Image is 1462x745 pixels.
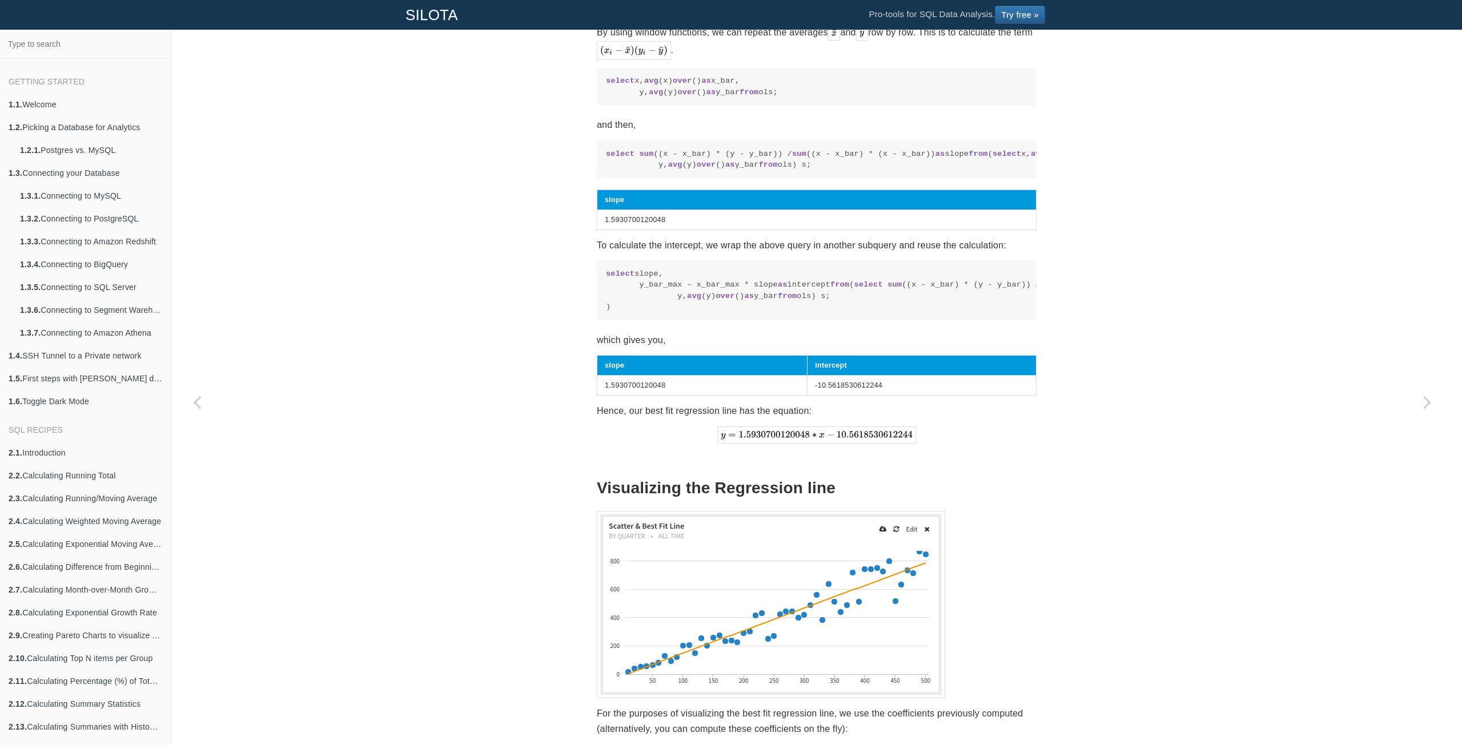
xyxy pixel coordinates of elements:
b: 2.1. [9,448,22,457]
th: slope [597,190,1037,210]
span: over [673,76,692,85]
p: and then, [597,117,1037,132]
span: as [935,150,945,158]
span: over [716,292,734,300]
span: sum [792,150,806,158]
span: avg [687,292,701,300]
h2: Visualizing the Regression line [597,480,1037,497]
b: 2.6. [9,562,22,571]
span: as [744,292,754,300]
img: _mathjax_7d222751.svg [717,426,915,444]
a: 1.3.5.Connecting to SQL Server [11,276,171,299]
a: 1.2.1.Postgres vs. MySQL [11,139,171,162]
a: 1.3.1.Connecting to MySQL [11,184,171,207]
b: 1.5. [9,374,22,383]
span: select [993,150,1021,158]
b: 1.3.2. [20,214,41,223]
a: 1.3.3.Connecting to Amazon Redshift [11,230,171,253]
code: slope, y_bar_max - x_bar_max * slope intercept ( ((x - x_bar) * (y - y_bar)) / ((x - x_bar) * (x ... [606,268,1027,313]
span: from [830,280,849,289]
p: For the purposes of visualizing the best fit regression line, we use the coefficients previously ... [597,706,1037,736]
b: 1.4. [9,351,22,360]
a: Try free » [995,6,1045,24]
span: from [740,88,758,96]
span: avg [668,160,682,169]
code: x, (x) () x_bar, y, (y) () y_bar ols; [606,75,1027,98]
p: which gives you, [597,332,1037,348]
a: 1.3.2.Connecting to PostgreSQL [11,207,171,230]
span: select [854,280,883,289]
b: 2.10. [9,654,27,663]
span: as [778,280,788,289]
b: 2.13. [9,722,27,731]
a: Previous page: Calculating Z-Score [171,58,223,745]
input: Type to search [3,33,167,55]
span: select [606,150,634,158]
span: select [606,76,634,85]
b: 1.1. [9,100,22,109]
iframe: Drift Widget Chat Controller [1405,688,1448,731]
span: select [606,269,634,278]
span: from [969,150,987,158]
b: 1.3. [9,168,22,178]
b: 2.5. [9,539,22,549]
b: 2.2. [9,471,22,480]
td: 1.5930700120048 [597,210,1037,230]
a: 1.3.4.Connecting to BigQuery [11,253,171,276]
a: 1.3.6.Connecting to Segment Warehouse [11,299,171,321]
a: Next page: Forecasting in presence of Seasonal effects using the Ratio to Moving Average method [1401,58,1453,745]
td: -10.5618530612244 [808,376,1037,396]
b: 2.9. [9,631,22,640]
b: 1.3.1. [20,191,41,200]
span: sum [640,150,654,158]
b: 1.3.4. [20,260,41,269]
p: To calculate the intercept, we wrap the above query in another subquery and reuse the calculation: [597,237,1037,253]
b: 2.11. [9,676,27,686]
b: 1.2.1. [20,146,41,155]
a: 1.3.7.Connecting to Amazon Athena [11,321,171,344]
b: 1.3.6. [20,305,41,315]
b: 1.3.5. [20,283,41,292]
p: By using window functions, we can repeat the averages and row by row. This is to calculate the te... [597,25,1037,60]
img: _mathjax_c8b7bdc8.svg [828,25,841,41]
img: _mathjax_49cdad06.svg [597,41,671,60]
span: avg [644,76,658,85]
b: 1.2. [9,123,22,132]
span: sum [887,280,902,289]
b: 2.4. [9,517,22,526]
span: from [778,292,797,300]
span: avg [1031,150,1045,158]
b: 2.12. [9,699,27,708]
span: as [701,76,711,85]
a: SILOTA [397,1,467,29]
span: as [725,160,735,169]
p: Hence, our best fit regression line has the equation: [597,403,1037,418]
span: as [706,88,716,96]
td: 1.5930700120048 [597,376,808,396]
span: avg [649,88,663,96]
b: 2.8. [9,608,22,617]
li: Pro-tools for SQL Data Analysis. [857,1,1057,29]
b: 2.3. [9,494,22,503]
b: 2.7. [9,585,22,594]
b: 1.3.3. [20,237,41,246]
th: intercept [808,356,1037,376]
img: _mathjax_d1ac8c89.svg [856,25,869,41]
span: from [758,160,777,169]
b: 1.6. [9,397,22,406]
b: 1.3.7. [20,328,41,337]
th: slope [597,356,808,376]
code: ((x - x_bar) * (y - y_bar)) / ((x - x_bar) * (x - x_bar)) slope ( x, (x) () x_bar, y, (y) () y_ba... [606,148,1027,171]
span: over [677,88,696,96]
span: over [697,160,716,169]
